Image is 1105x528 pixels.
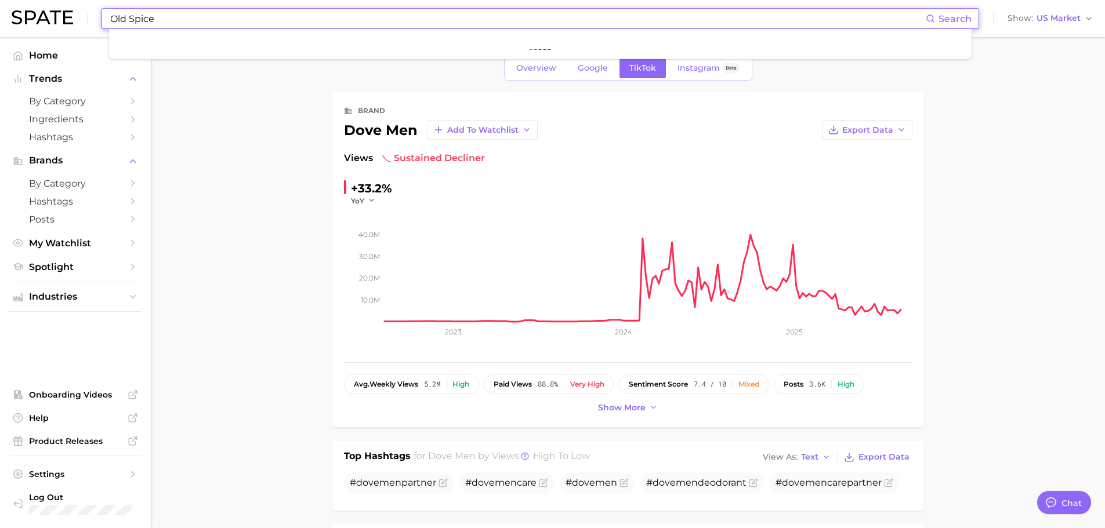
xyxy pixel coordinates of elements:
a: TikTok [619,58,666,78]
button: Trends [9,70,142,88]
span: Settings [29,469,122,479]
span: Text [801,454,818,460]
div: dove men [344,120,538,140]
span: men [495,477,517,488]
span: men [805,477,827,488]
span: dove [782,477,805,488]
tspan: 2024 [615,327,632,336]
a: Product Releases [9,432,142,450]
button: Export Data [841,449,912,465]
span: 88.8% [538,380,558,388]
a: Log out. Currently logged in with e-mail staiger.e@pg.com. [9,489,142,519]
span: Views [344,151,373,165]
span: by Category [29,96,122,107]
span: Beta [726,63,737,73]
span: Industries [29,292,122,302]
span: # carepartner [776,477,882,488]
a: Posts [9,210,142,228]
a: Settings [9,465,142,483]
span: Google [578,63,608,73]
button: sentiment score7.4 / 10Mixed [619,374,769,394]
span: Home [29,50,122,61]
span: paid views [494,380,532,388]
button: paid views88.8%Very high [484,374,614,394]
span: sentiment score [629,380,688,388]
span: Log Out [29,492,132,502]
span: # partner [350,477,436,488]
span: Add to Watchlist [447,125,519,135]
span: dove [572,477,595,488]
a: by Category [9,92,142,110]
h1: Top Hashtags [344,449,411,465]
span: 7.4 / 10 [694,380,726,388]
span: 3.6k [809,380,825,388]
tspan: 2025 [786,327,803,336]
button: Flag as miscategorized or irrelevant [749,478,758,487]
button: Brands [9,152,142,169]
span: 5.2m [424,380,440,388]
a: by Category [9,174,142,192]
span: Trends [29,74,122,84]
button: Flag as miscategorized or irrelevant [439,478,448,487]
span: weekly views [354,380,418,388]
span: Hashtags [29,196,122,207]
img: sustained decliner [382,154,392,163]
button: Flag as miscategorized or irrelevant [619,478,629,487]
span: Search [939,13,972,24]
tspan: 40.0m [358,230,380,239]
span: Show [1008,15,1033,21]
a: InstagramBeta [668,58,750,78]
tspan: 2023 [444,327,461,336]
span: # deodorant [646,477,747,488]
button: ShowUS Market [1005,11,1096,26]
a: Hashtags [9,192,142,210]
span: men [676,477,698,488]
a: Onboarding Videos [9,386,142,403]
div: Mixed [738,380,759,388]
div: brand [358,104,385,118]
abbr: average [354,380,369,388]
a: Spotlight [9,258,142,276]
tspan: 30.0m [359,252,380,261]
span: TikTok [629,63,656,73]
a: Hashtags [9,128,142,146]
span: dove [472,477,495,488]
span: Overview [516,63,556,73]
span: Export Data [858,452,910,462]
span: # care [465,477,537,488]
span: Hashtags [29,132,122,143]
button: Industries [9,288,142,305]
span: US Market [1037,15,1081,21]
span: Ingredients [29,114,122,125]
button: Add to Watchlist [427,120,538,140]
div: High [838,380,854,388]
a: Google [568,58,618,78]
tspan: 20.0m [359,274,380,282]
h2: for by Views [414,449,590,465]
span: Spotlight [29,261,122,272]
span: # [566,477,617,488]
span: by Category [29,178,122,189]
span: Show more [598,403,646,413]
span: dove men [428,450,476,461]
button: Show more [595,400,661,416]
a: Ingredients [9,110,142,128]
input: Search here for a brand, industry, or ingredient [109,9,926,28]
button: View AsText [760,450,834,465]
span: men [595,477,617,488]
span: My Watchlist [29,238,122,249]
span: dove [356,477,379,488]
span: Onboarding Videos [29,389,122,400]
a: My Watchlist [9,234,142,252]
div: Very high [570,380,604,388]
div: High [452,380,469,388]
span: Help [29,413,122,423]
span: View As [763,454,798,460]
a: Overview [506,58,566,78]
button: posts3.6kHigh [774,374,864,394]
button: Export Data [822,120,912,140]
span: sustained decliner [382,151,485,165]
span: YoY [351,196,364,206]
button: Flag as miscategorized or irrelevant [539,478,548,487]
button: avg.weekly views5.2mHigh [344,374,479,394]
